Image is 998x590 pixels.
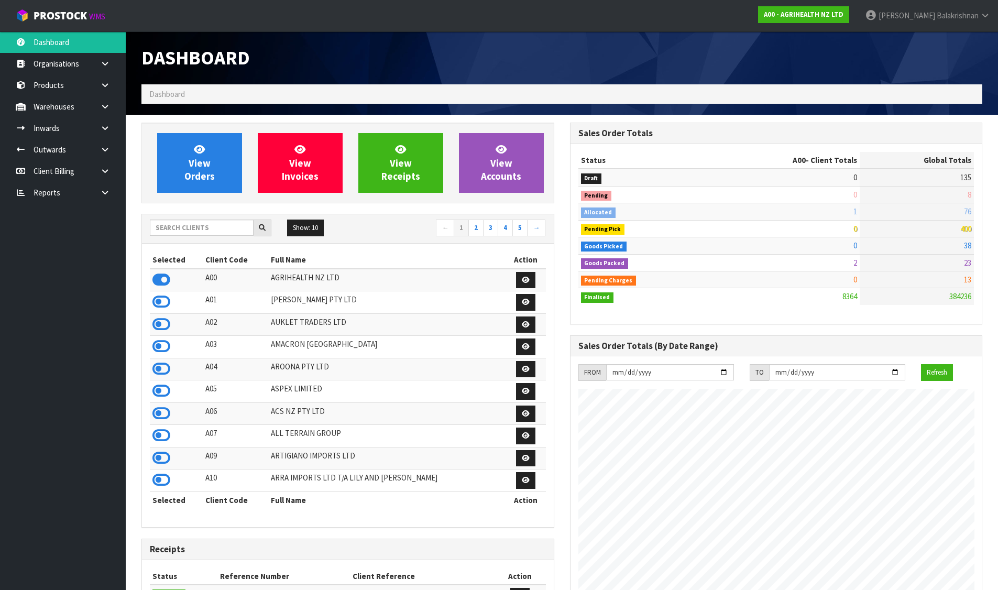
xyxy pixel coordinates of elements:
td: ARTIGIANO IMPORTS LTD [268,447,506,469]
span: 0 [853,275,857,285]
a: → [527,220,545,236]
a: 2 [468,220,484,236]
td: A10 [203,469,269,492]
td: ALL TERRAIN GROUP [268,425,506,447]
a: ViewAccounts [459,133,544,193]
th: Action [495,568,546,585]
td: A00 [203,269,269,291]
span: View Invoices [282,143,319,182]
span: Pending [581,191,612,201]
td: A03 [203,336,269,358]
h3: Sales Order Totals (By Date Range) [578,341,974,351]
td: ACS NZ PTY LTD [268,402,506,425]
span: 38 [964,241,971,250]
td: [PERSON_NAME] PTY LTD [268,291,506,314]
td: A07 [203,425,269,447]
input: Search clients [150,220,254,236]
span: Dashboard [141,45,250,70]
th: Action [506,252,546,268]
small: WMS [89,12,105,21]
th: Global Totals [860,152,974,169]
span: Balakrishnan [937,10,979,20]
td: AMACRON [GEOGRAPHIC_DATA] [268,336,506,358]
span: 76 [964,206,971,216]
span: Finalised [581,292,614,303]
strong: A00 - AGRIHEALTH NZ LTD [764,10,843,19]
td: AROONA PTY LTD [268,358,506,380]
th: Client Reference [350,568,495,585]
span: 8364 [842,291,857,301]
td: ASPEX LIMITED [268,380,506,403]
td: A02 [203,313,269,336]
span: 135 [960,172,971,182]
span: 0 [853,241,857,250]
th: Client Code [203,252,269,268]
span: Allocated [581,207,616,218]
th: Status [150,568,217,585]
span: View Accounts [481,143,521,182]
a: 4 [498,220,513,236]
th: Action [506,491,546,508]
span: View Orders [184,143,215,182]
div: FROM [578,364,606,381]
span: [PERSON_NAME] [879,10,935,20]
td: AGRIHEALTH NZ LTD [268,269,506,291]
td: A09 [203,447,269,469]
th: Status [578,152,709,169]
th: Client Code [203,491,269,508]
td: A06 [203,402,269,425]
a: ViewReceipts [358,133,443,193]
a: ← [436,220,454,236]
span: 23 [964,258,971,268]
span: Draft [581,173,602,184]
a: 5 [512,220,528,236]
span: View Receipts [381,143,420,182]
th: Full Name [268,252,506,268]
th: Reference Number [217,568,350,585]
a: ViewInvoices [258,133,343,193]
span: Pending Pick [581,224,625,235]
a: 1 [454,220,469,236]
span: 8 [968,190,971,200]
th: Full Name [268,491,506,508]
span: ProStock [34,9,87,23]
a: ViewOrders [157,133,242,193]
td: A01 [203,291,269,314]
th: Selected [150,252,203,268]
td: AUKLET TRADERS LTD [268,313,506,336]
a: A00 - AGRIHEALTH NZ LTD [758,6,849,23]
nav: Page navigation [356,220,546,238]
span: Pending Charges [581,276,637,286]
td: A04 [203,358,269,380]
span: 0 [853,172,857,182]
span: 400 [960,224,971,234]
span: 1 [853,206,857,216]
h3: Receipts [150,544,546,554]
th: - Client Totals [709,152,860,169]
span: 2 [853,258,857,268]
span: 384236 [949,291,971,301]
th: Selected [150,491,203,508]
img: cube-alt.png [16,9,29,22]
span: Dashboard [149,89,185,99]
div: TO [750,364,769,381]
span: Goods Packed [581,258,629,269]
span: 0 [853,190,857,200]
span: A00 [793,155,806,165]
h3: Sales Order Totals [578,128,974,138]
td: A05 [203,380,269,403]
button: Refresh [921,364,953,381]
button: Show: 10 [287,220,324,236]
td: ARRA IMPORTS LTD T/A LILY AND [PERSON_NAME] [268,469,506,492]
span: 13 [964,275,971,285]
a: 3 [483,220,498,236]
span: Goods Picked [581,242,627,252]
span: 0 [853,224,857,234]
